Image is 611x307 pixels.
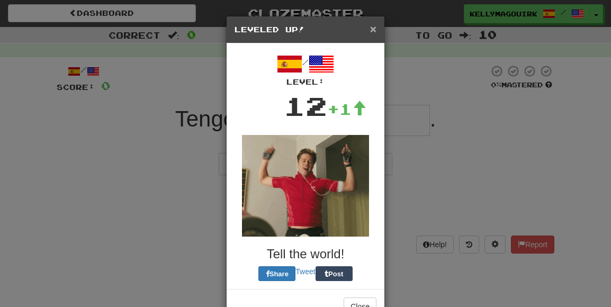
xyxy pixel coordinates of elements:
[316,266,353,281] button: Post
[235,24,376,35] h5: Leveled Up!
[370,23,376,35] span: ×
[235,247,376,261] h3: Tell the world!
[235,77,376,87] div: Level:
[235,51,376,87] div: /
[242,135,369,237] img: brad-pitt-eabb8484b0e72233b60fc33baaf1d28f9aa3c16dec737e05e85ed672bd245bc1.gif
[258,266,295,281] button: Share
[327,98,366,120] div: +1
[295,267,315,276] a: Tweet
[370,23,376,34] button: Close
[284,87,327,124] div: 12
